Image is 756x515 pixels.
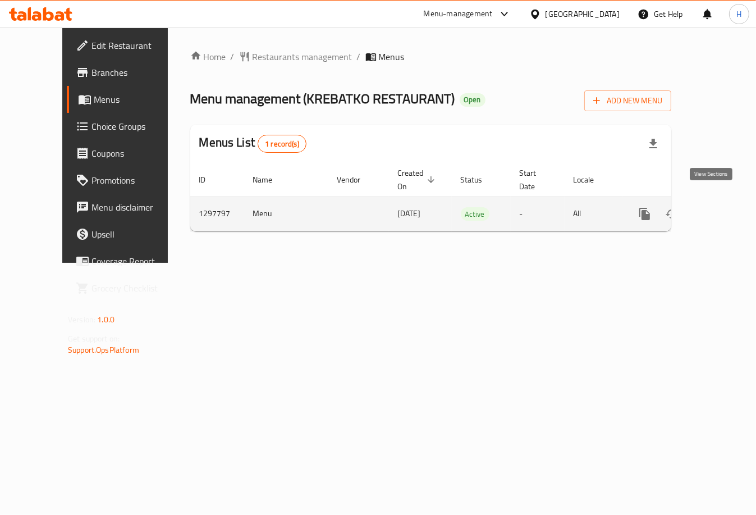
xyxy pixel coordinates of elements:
[546,8,620,20] div: [GEOGRAPHIC_DATA]
[460,95,485,104] span: Open
[199,173,221,186] span: ID
[736,8,741,20] span: H
[460,93,485,107] div: Open
[631,200,658,227] button: more
[190,163,748,231] table: enhanced table
[68,312,95,327] span: Version:
[239,50,352,63] a: Restaurants management
[190,86,455,111] span: Menu management ( KREBATKO RESTAURANT )
[658,200,685,227] button: Change Status
[94,93,180,106] span: Menus
[398,206,421,221] span: [DATE]
[91,174,180,187] span: Promotions
[91,227,180,241] span: Upsell
[258,135,306,153] div: Total records count
[461,208,489,221] span: Active
[511,197,565,231] td: -
[67,275,189,302] a: Grocery Checklist
[398,166,438,193] span: Created On
[231,50,235,63] li: /
[67,167,189,194] a: Promotions
[461,207,489,221] div: Active
[253,50,352,63] span: Restaurants management
[574,173,609,186] span: Locale
[199,134,306,153] h2: Menus List
[244,197,328,231] td: Menu
[91,200,180,214] span: Menu disclaimer
[91,66,180,79] span: Branches
[68,331,120,346] span: Get support on:
[357,50,361,63] li: /
[91,120,180,133] span: Choice Groups
[622,163,748,197] th: Actions
[67,194,189,221] a: Menu disclaimer
[67,221,189,248] a: Upsell
[91,39,180,52] span: Edit Restaurant
[91,254,180,268] span: Coverage Report
[584,90,671,111] button: Add New Menu
[565,197,622,231] td: All
[337,173,375,186] span: Vendor
[91,147,180,160] span: Coupons
[593,94,662,108] span: Add New Menu
[190,197,244,231] td: 1297797
[67,86,189,113] a: Menus
[67,140,189,167] a: Coupons
[67,248,189,275] a: Coverage Report
[640,130,667,157] div: Export file
[461,173,497,186] span: Status
[424,7,493,21] div: Menu-management
[379,50,405,63] span: Menus
[253,173,287,186] span: Name
[97,312,114,327] span: 1.0.0
[520,166,551,193] span: Start Date
[67,113,189,140] a: Choice Groups
[68,343,139,357] a: Support.OpsPlatform
[190,50,671,63] nav: breadcrumb
[190,50,226,63] a: Home
[91,281,180,295] span: Grocery Checklist
[67,59,189,86] a: Branches
[67,32,189,59] a: Edit Restaurant
[258,139,306,149] span: 1 record(s)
